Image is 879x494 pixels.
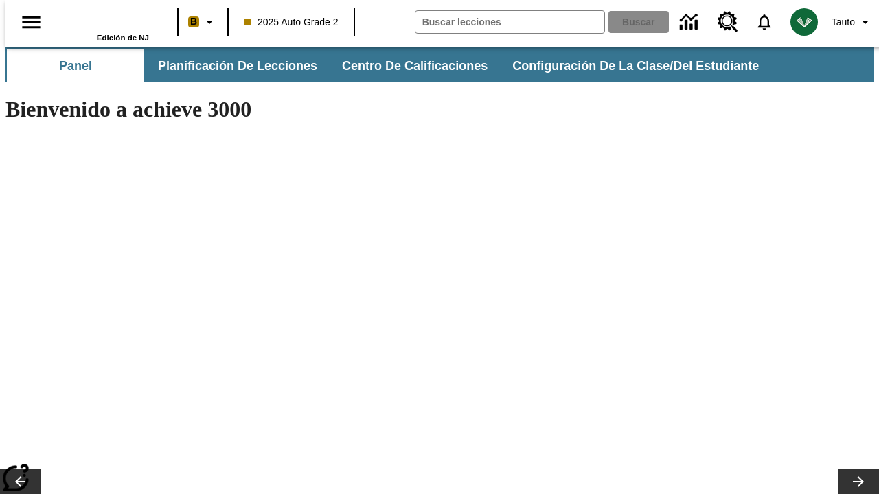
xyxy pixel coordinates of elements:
span: Tauto [832,15,855,30]
button: Centro de calificaciones [331,49,499,82]
img: avatar image [790,8,818,36]
span: Planificación de lecciones [158,58,317,74]
span: Edición de NJ [97,34,149,42]
span: Panel [59,58,92,74]
a: Centro de recursos, Se abrirá en una pestaña nueva. [709,3,746,40]
button: Planificación de lecciones [147,49,328,82]
span: 2025 Auto Grade 2 [244,15,339,30]
a: Notificaciones [746,4,782,40]
a: Centro de información [672,3,709,41]
button: Abrir el menú lateral [11,2,52,43]
input: Buscar campo [415,11,604,33]
h1: Bienvenido a achieve 3000 [5,97,599,122]
button: Carrusel de lecciones, seguir [838,469,879,494]
div: Portada [60,5,149,42]
button: Escoja un nuevo avatar [782,4,826,40]
button: Panel [7,49,144,82]
button: Configuración de la clase/del estudiante [501,49,770,82]
button: Perfil/Configuración [826,10,879,34]
div: Subbarra de navegación [5,49,771,82]
button: Boost El color de la clase es anaranjado claro. Cambiar el color de la clase. [183,10,223,34]
span: Centro de calificaciones [342,58,488,74]
div: Subbarra de navegación [5,47,874,82]
span: B [190,13,197,30]
a: Portada [60,6,149,34]
span: Configuración de la clase/del estudiante [512,58,759,74]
